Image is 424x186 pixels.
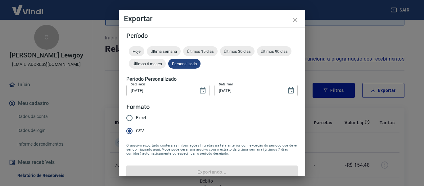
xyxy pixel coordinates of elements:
div: Hoje [129,46,144,56]
div: Últimos 15 dias [183,46,218,56]
span: Hoje [129,49,144,54]
h4: Exportar [124,15,300,22]
button: close [288,12,303,27]
span: Excel [136,115,146,121]
legend: Formato [126,102,150,111]
span: Últimos 6 meses [129,61,166,66]
h5: Período [126,33,298,39]
span: Última semana [147,49,181,54]
h5: Período Personalizado [126,76,298,82]
div: Últimos 6 meses [129,59,166,69]
div: Última semana [147,46,181,56]
span: O arquivo exportado conterá as informações filtradas na tela anterior com exceção do período que ... [126,143,298,156]
span: CSV [136,128,144,134]
div: Últimos 90 dias [257,46,291,56]
input: DD/MM/YYYY [214,85,282,96]
span: Últimos 90 dias [257,49,291,54]
span: Personalizado [168,61,201,66]
input: DD/MM/YYYY [126,85,194,96]
div: Personalizado [168,59,201,69]
span: Últimos 15 dias [183,49,218,54]
label: Data final [219,82,233,87]
button: Choose date, selected date is 14 de out de 2025 [196,84,209,97]
button: Choose date, selected date is 15 de out de 2025 [285,84,297,97]
div: Últimos 30 dias [220,46,255,56]
label: Data inicial [131,82,147,87]
span: Últimos 30 dias [220,49,255,54]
